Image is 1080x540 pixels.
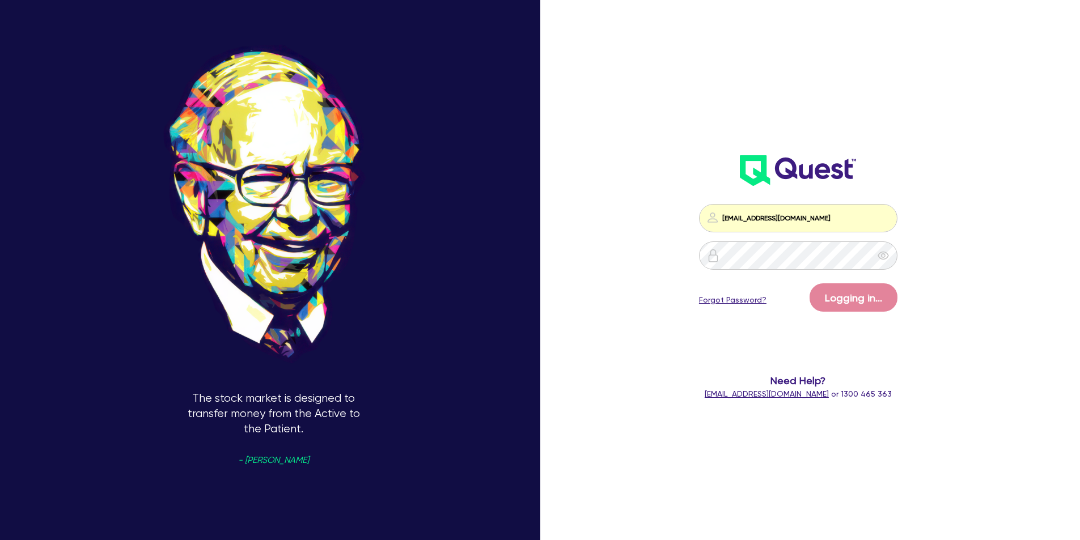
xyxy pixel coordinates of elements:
input: Email address [699,204,897,232]
a: [EMAIL_ADDRESS][DOMAIN_NAME] [705,389,829,398]
img: icon-password [706,211,719,224]
span: eye [878,250,889,261]
span: Need Help? [654,373,943,388]
span: - [PERSON_NAME] [238,456,309,465]
a: Forgot Password? [699,294,766,306]
span: or 1300 465 363 [705,389,892,398]
button: Logging in... [810,283,897,312]
img: icon-password [706,249,720,262]
img: wH2k97JdezQIQAAAABJRU5ErkJggg== [740,155,856,186]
